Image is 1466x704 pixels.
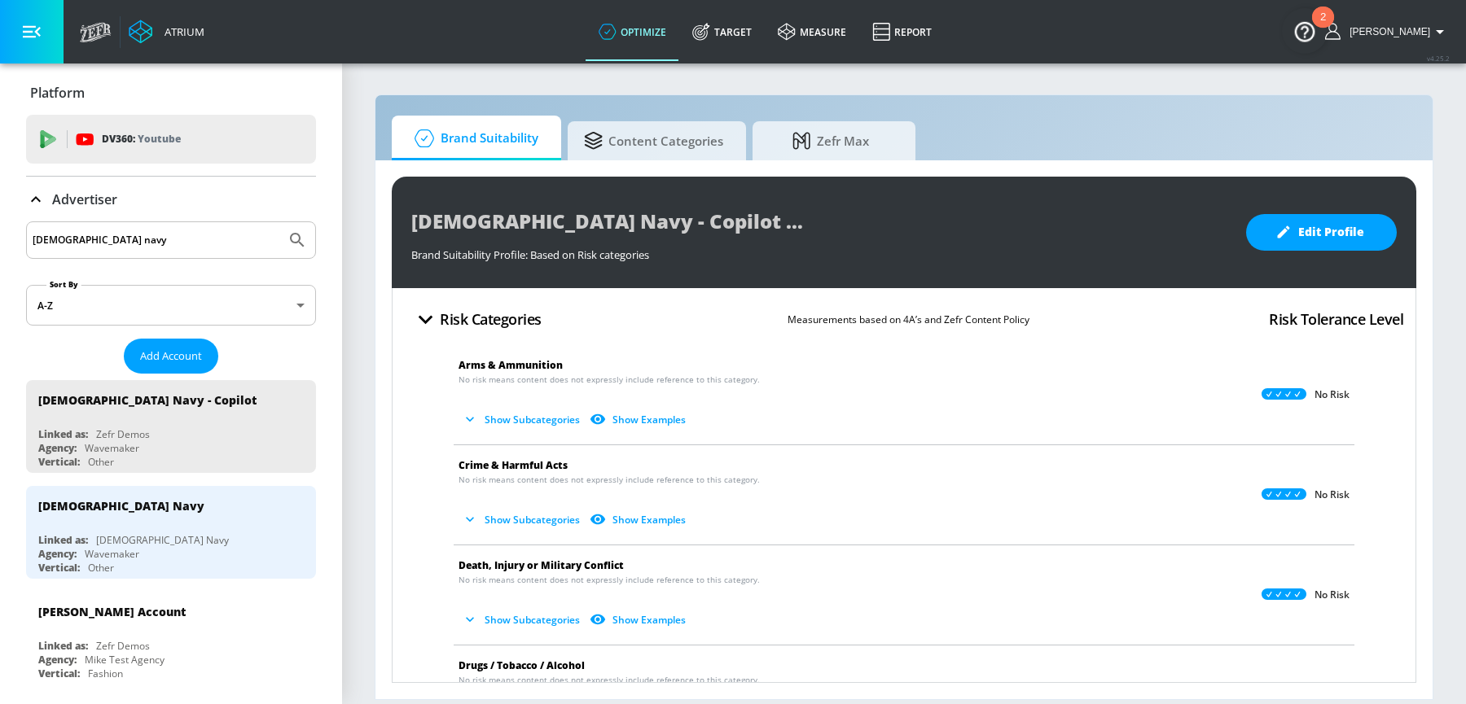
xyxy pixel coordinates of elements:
button: Open Resource Center, 2 new notifications [1282,8,1328,54]
div: Linked as: [38,427,88,441]
div: Zefr Demos [96,427,150,441]
span: No risk means content does not expressly include reference to this category. [459,674,760,686]
div: [DEMOGRAPHIC_DATA] Navy - CopilotLinked as:Zefr DemosAgency:WavemakerVertical:Other [26,380,316,473]
p: Youtube [138,130,181,147]
p: Platform [30,84,85,102]
div: [DEMOGRAPHIC_DATA] Navy - Copilot [38,392,257,408]
span: No risk means content does not expressly include reference to this category. [459,374,760,386]
button: Show Examples [586,506,692,533]
button: Edit Profile [1246,214,1397,251]
div: Agency: [38,547,77,561]
p: Measurements based on 4A’s and Zefr Content Policy [788,311,1029,328]
div: Platform [26,70,316,116]
button: Submit Search [279,222,315,258]
div: [PERSON_NAME] AccountLinked as:Zefr DemosAgency:Mike Test AgencyVertical:Fashion [26,592,316,684]
button: Show Examples [586,406,692,433]
div: [DEMOGRAPHIC_DATA] NavyLinked as:[DEMOGRAPHIC_DATA] NavyAgency:WavemakerVertical:Other [26,486,316,579]
div: [DEMOGRAPHIC_DATA] Navy [96,533,229,547]
span: Crime & Harmful Acts [459,458,568,472]
a: optimize [586,2,679,61]
div: Wavemaker [85,547,139,561]
a: Report [859,2,945,61]
div: DV360: Youtube [26,115,316,164]
div: Other [88,455,114,469]
button: Show Examples [586,606,692,633]
div: Advertiser [26,177,316,222]
a: Atrium [129,20,204,44]
div: Agency: [38,441,77,455]
p: DV360: [102,130,181,148]
button: Show Subcategories [459,406,586,433]
button: Show Subcategories [459,506,586,533]
span: Edit Profile [1279,222,1364,243]
div: Linked as: [38,639,88,653]
div: Mike Test Agency [85,653,165,667]
span: v 4.25.2 [1427,54,1450,63]
h4: Risk Categories [440,308,542,330]
div: Fashion [88,667,123,680]
button: Add Account [124,339,218,374]
input: Search by name [33,230,279,251]
div: Agency: [38,653,77,667]
button: Risk Categories [405,300,548,339]
p: No Risk [1315,588,1350,601]
div: Vertical: [38,561,80,575]
a: Target [679,2,765,61]
span: Death, Injury or Military Conflict [459,558,624,572]
div: Zefr Demos [96,639,150,653]
div: Linked as: [38,533,88,547]
label: Sort By [46,279,81,290]
p: No Risk [1315,388,1350,401]
button: [PERSON_NAME] [1325,22,1450,42]
div: Atrium [158,24,204,39]
span: Arms & Ammunition [459,358,563,372]
div: Vertical: [38,455,80,469]
span: No risk means content does not expressly include reference to this category. [459,574,760,586]
p: Advertiser [52,190,117,208]
span: Content Categories [584,121,723,160]
span: Drugs / Tobacco / Alcohol [459,658,585,672]
span: No risk means content does not expressly include reference to this category. [459,474,760,486]
button: Show Subcategories [459,606,586,633]
span: Brand Suitability [408,119,538,158]
p: No Risk [1315,488,1350,501]
div: Wavemaker [85,441,139,455]
div: A-Z [26,285,316,326]
span: Add Account [140,347,202,365]
div: Brand Suitability Profile: Based on Risk categories [411,239,1230,262]
div: Other [88,561,114,575]
div: Vertical: [38,667,80,680]
a: measure [765,2,859,61]
h4: Risk Tolerance Level [1269,308,1403,330]
span: login as: sharon.kwong@zefr.com [1343,26,1430,37]
div: 2 [1320,17,1326,38]
div: [PERSON_NAME] Account [38,604,186,619]
div: [DEMOGRAPHIC_DATA] Navy [38,498,204,514]
span: Zefr Max [769,121,893,160]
